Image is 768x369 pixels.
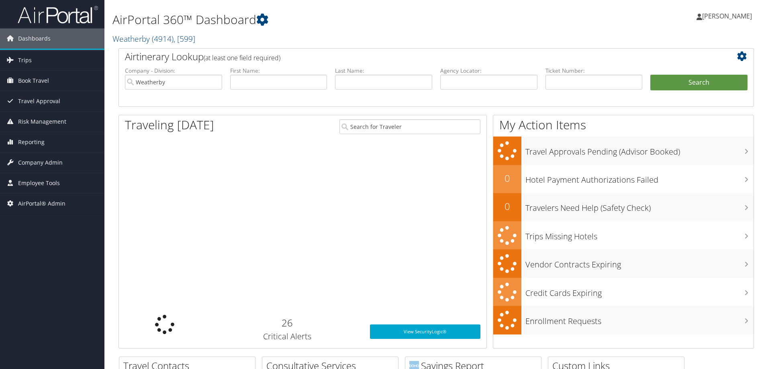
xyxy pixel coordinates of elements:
label: Ticket Number: [545,67,643,75]
a: 0Travelers Need Help (Safety Check) [493,193,754,221]
span: Risk Management [18,112,66,132]
label: Company - Division: [125,67,222,75]
a: Vendor Contracts Expiring [493,249,754,278]
span: [PERSON_NAME] [702,12,752,20]
input: Search for Traveler [339,119,480,134]
label: Agency Locator: [440,67,537,75]
a: Weatherby [112,33,195,44]
h3: Travelers Need Help (Safety Check) [525,198,754,214]
span: , [ 599 ] [174,33,195,44]
h3: Trips Missing Hotels [525,227,754,242]
h3: Critical Alerts [217,331,358,342]
a: View SecurityLogic® [370,324,480,339]
h2: Airtinerary Lookup [125,50,694,63]
a: Trips Missing Hotels [493,221,754,250]
h3: Hotel Payment Authorizations Failed [525,170,754,186]
h2: 0 [493,200,521,213]
a: Travel Approvals Pending (Advisor Booked) [493,137,754,165]
a: 0Hotel Payment Authorizations Failed [493,165,754,193]
label: Last Name: [335,67,432,75]
h3: Credit Cards Expiring [525,283,754,299]
span: AirPortal® Admin [18,194,65,214]
img: airportal-logo.png [18,5,98,24]
h3: Vendor Contracts Expiring [525,255,754,270]
a: [PERSON_NAME] [697,4,760,28]
span: Employee Tools [18,173,60,193]
span: Book Travel [18,71,49,91]
span: (at least one field required) [204,53,280,62]
h3: Travel Approvals Pending (Advisor Booked) [525,142,754,157]
a: Enrollment Requests [493,306,754,334]
a: Credit Cards Expiring [493,278,754,306]
h3: Enrollment Requests [525,312,754,327]
span: Trips [18,50,32,70]
span: Dashboards [18,29,51,49]
h2: 0 [493,171,521,185]
h1: My Action Items [493,116,754,133]
span: Reporting [18,132,45,152]
h1: Traveling [DATE] [125,116,214,133]
span: Travel Approval [18,91,60,111]
label: First Name: [230,67,327,75]
span: Company Admin [18,153,63,173]
h2: 26 [217,316,358,330]
button: Search [650,75,748,91]
span: ( 4914 ) [152,33,174,44]
h1: AirPortal 360™ Dashboard [112,11,544,28]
